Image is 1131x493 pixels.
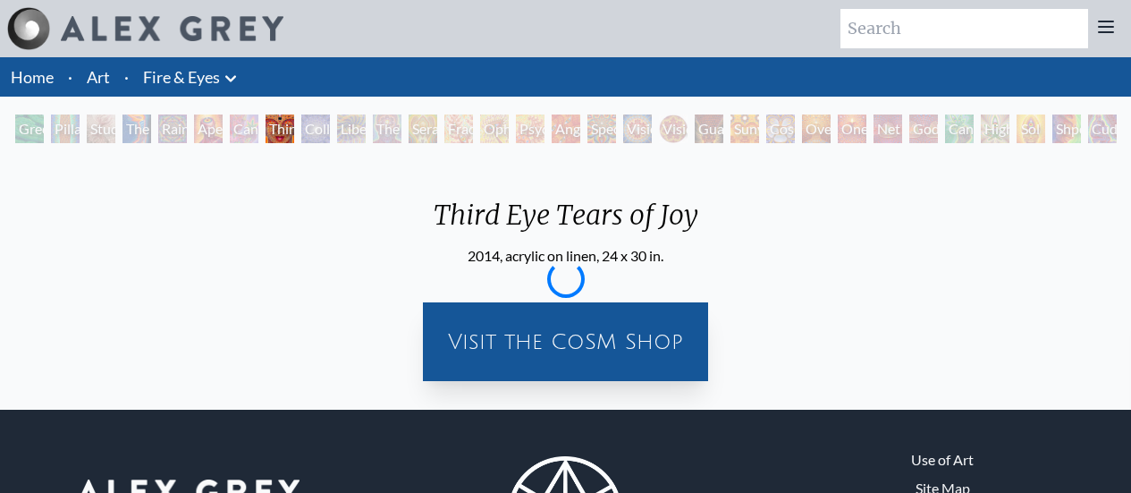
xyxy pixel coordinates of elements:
[194,115,223,143] div: Aperture
[587,115,616,143] div: Spectral Lotus
[981,115,1009,143] div: Higher Vision
[552,115,580,143] div: Angel Skin
[874,115,902,143] div: Net of Being
[444,115,473,143] div: Fractal Eyes
[516,115,544,143] div: Psychomicrograph of a Fractal Paisley Cherub Feather Tip
[61,57,80,97] li: ·
[1052,115,1081,143] div: Shpongled
[409,115,437,143] div: Seraphic Transport Docking on the Third Eye
[117,57,136,97] li: ·
[11,67,54,87] a: Home
[87,64,110,89] a: Art
[122,115,151,143] div: The Torch
[802,115,831,143] div: Oversoul
[419,245,713,267] div: 2014, acrylic on linen, 24 x 30 in.
[766,115,795,143] div: Cosmic Elf
[1017,115,1045,143] div: Sol Invictus
[51,115,80,143] div: Pillar of Awareness
[840,9,1088,48] input: Search
[230,115,258,143] div: Cannabis Sutra
[301,115,330,143] div: Collective Vision
[909,115,938,143] div: Godself
[15,115,44,143] div: Green Hand
[87,115,115,143] div: Study for the Great Turn
[373,115,401,143] div: The Seer
[1088,115,1117,143] div: Cuddle
[480,115,509,143] div: Ophanic Eyelash
[623,115,652,143] div: Vision Crystal
[419,199,713,245] div: Third Eye Tears of Joy
[838,115,866,143] div: One
[659,115,688,143] div: Vision [PERSON_NAME]
[266,115,294,143] div: Third Eye Tears of Joy
[337,115,366,143] div: Liberation Through Seeing
[158,115,187,143] div: Rainbow Eye Ripple
[695,115,723,143] div: Guardian of Infinite Vision
[434,313,697,370] a: Visit the CoSM Shop
[911,449,974,471] a: Use of Art
[143,64,220,89] a: Fire & Eyes
[730,115,759,143] div: Sunyata
[945,115,974,143] div: Cannafist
